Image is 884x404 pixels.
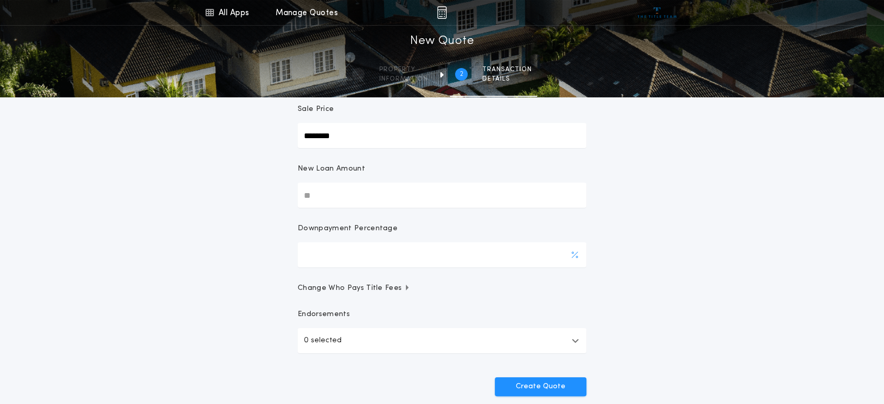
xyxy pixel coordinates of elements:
img: vs-icon [638,7,677,18]
h2: 2 [460,70,463,78]
p: Endorsements [298,309,586,320]
button: 0 selected [298,328,586,353]
span: Transaction [482,65,532,74]
p: Downpayment Percentage [298,223,398,234]
span: information [379,75,428,83]
p: New Loan Amount [298,164,365,174]
input: New Loan Amount [298,183,586,208]
p: Sale Price [298,104,334,115]
h1: New Quote [410,33,474,50]
span: details [482,75,532,83]
button: Change Who Pays Title Fees [298,283,586,294]
button: Create Quote [495,377,586,396]
input: Downpayment Percentage [298,242,586,267]
p: 0 selected [304,334,342,347]
span: Change Who Pays Title Fees [298,283,410,294]
img: img [437,6,447,19]
span: Property [379,65,428,74]
input: Sale Price [298,123,586,148]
